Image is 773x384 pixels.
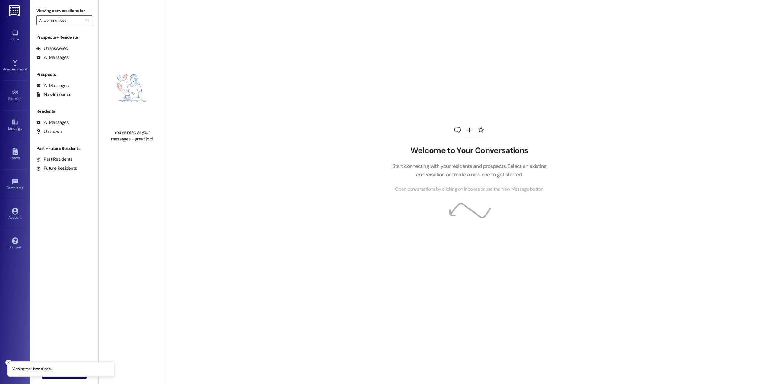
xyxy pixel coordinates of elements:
[395,186,543,193] span: Open conversations by clicking on inboxes or use the New Message button
[105,50,159,126] img: empty-state
[36,92,71,98] div: New Inbounds
[30,145,98,152] div: Past + Future Residents
[3,236,27,252] a: Support
[36,128,62,135] div: Unknown
[36,54,69,61] div: All Messages
[30,71,98,78] div: Prospects
[22,96,23,100] span: •
[27,66,28,70] span: •
[36,165,77,172] div: Future Residents
[30,108,98,115] div: Residents
[36,119,69,126] div: All Messages
[9,5,21,16] img: ResiDesk Logo
[3,206,27,222] a: Account
[3,176,27,193] a: Templates •
[383,146,556,156] h2: Welcome to Your Conversations
[86,18,89,23] i: 
[36,156,73,163] div: Past Residents
[383,162,556,179] p: Start connecting with your residents and prospects. Select an existing conversation or create a n...
[36,45,68,52] div: Unanswered
[3,117,27,133] a: Buildings
[36,6,92,15] label: Viewing conversations for
[3,28,27,44] a: Inbox
[3,87,27,104] a: Site Visit •
[39,15,83,25] input: All communities
[23,185,24,189] span: •
[36,82,69,89] div: All Messages
[5,360,11,366] button: Close toast
[30,34,98,40] div: Prospects + Residents
[105,129,159,142] div: You've read all your messages - great job!
[12,366,52,372] p: Viewing the Unread inbox
[3,147,27,163] a: Leads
